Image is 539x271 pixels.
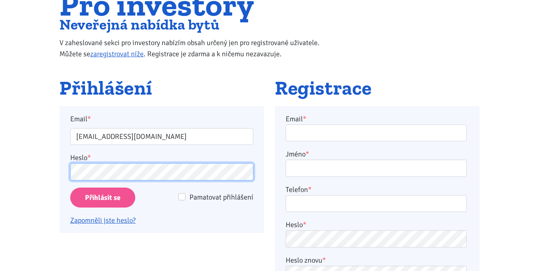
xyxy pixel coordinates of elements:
a: zaregistrovat níže [90,49,144,58]
label: Telefon [286,184,312,195]
h2: Registrace [275,77,480,99]
p: V zaheslované sekci pro investory nabízím obsah určený jen pro registrované uživatele. Můžete se ... [59,37,336,59]
label: Heslo [286,219,306,230]
abbr: required [322,256,326,265]
abbr: required [308,185,312,194]
h2: Neveřejná nabídka bytů [59,18,336,31]
label: Heslo znovu [286,255,326,266]
label: Jméno [286,148,309,160]
span: Pamatovat přihlášení [190,193,253,202]
label: Email [65,113,259,125]
abbr: required [303,115,306,123]
a: Zapomněli jste heslo? [70,216,136,225]
abbr: required [306,150,309,158]
input: Přihlásit se [70,188,135,208]
abbr: required [303,220,306,229]
label: Heslo [70,152,91,163]
h2: Přihlášení [59,77,264,99]
label: Email [286,113,306,125]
